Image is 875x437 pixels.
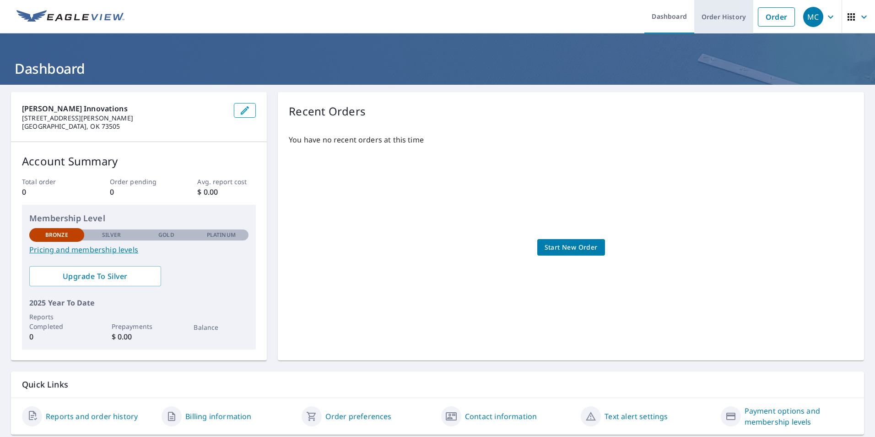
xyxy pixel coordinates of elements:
a: Billing information [185,411,251,422]
p: 2025 Year To Date [29,297,248,308]
span: Start New Order [545,242,598,253]
p: Bronze [45,231,68,239]
p: Avg. report cost [197,177,256,186]
p: [STREET_ADDRESS][PERSON_NAME] [22,114,227,122]
p: Reports Completed [29,312,84,331]
p: $ 0.00 [112,331,167,342]
p: Prepayments [112,322,167,331]
a: Pricing and membership levels [29,244,248,255]
p: 0 [29,331,84,342]
a: Order [758,7,795,27]
a: Contact information [465,411,537,422]
p: Account Summary [22,153,256,169]
h1: Dashboard [11,59,864,78]
p: Membership Level [29,212,248,224]
div: MC [803,7,823,27]
img: EV Logo [16,10,124,24]
p: Balance [194,322,248,332]
p: You have no recent orders at this time [289,134,853,145]
p: [GEOGRAPHIC_DATA], OK 73505 [22,122,227,131]
a: Text alert settings [605,411,668,422]
a: Start New Order [537,239,605,256]
a: Payment options and membership levels [745,405,853,427]
a: Reports and order history [46,411,138,422]
p: $ 0.00 [197,186,256,197]
p: Quick Links [22,379,853,390]
a: Upgrade To Silver [29,266,161,286]
p: Order pending [110,177,168,186]
p: Platinum [207,231,236,239]
p: Total order [22,177,81,186]
p: Silver [102,231,121,239]
p: [PERSON_NAME] Innovations [22,103,227,114]
p: 0 [22,186,81,197]
p: Gold [158,231,174,239]
a: Order preferences [325,411,392,422]
p: 0 [110,186,168,197]
p: Recent Orders [289,103,366,120]
span: Upgrade To Silver [37,271,154,281]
